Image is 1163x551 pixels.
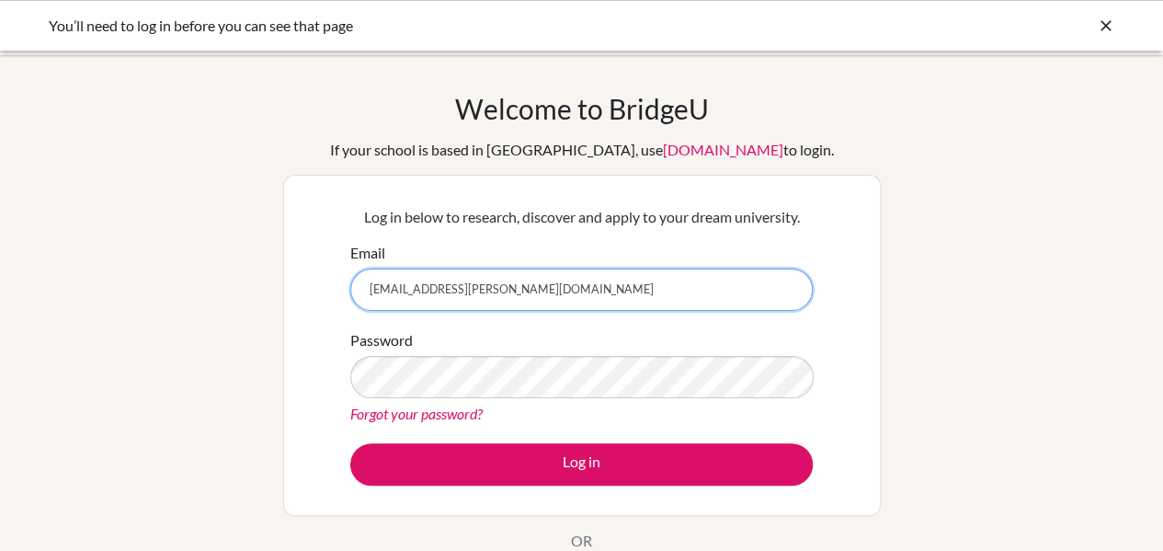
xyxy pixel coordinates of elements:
[350,405,483,422] a: Forgot your password?
[350,206,813,228] p: Log in below to research, discover and apply to your dream university.
[455,92,709,125] h1: Welcome to BridgeU
[350,242,385,264] label: Email
[49,15,839,37] div: You’ll need to log in before you can see that page
[350,329,413,351] label: Password
[330,139,834,161] div: If your school is based in [GEOGRAPHIC_DATA], use to login.
[350,443,813,486] button: Log in
[663,141,783,158] a: [DOMAIN_NAME]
